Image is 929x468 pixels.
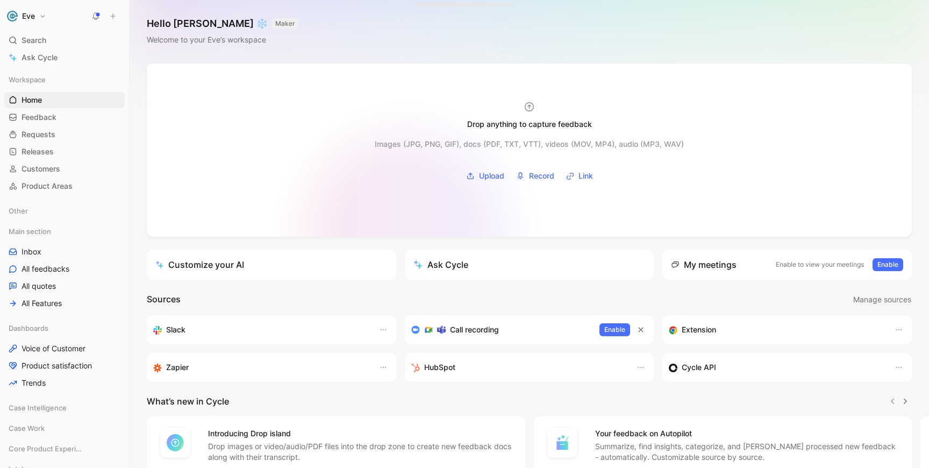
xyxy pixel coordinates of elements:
div: Capture feedback from thousands of sources with Zapier (survey results, recordings, sheets, etc). [153,361,368,374]
a: Home [4,92,125,108]
span: Customers [22,164,60,174]
button: EveEve [4,9,49,24]
div: Other [4,203,125,219]
h3: Extension [682,323,716,336]
span: Voice of Customer [22,343,85,354]
a: Customers [4,161,125,177]
a: Trends [4,375,125,391]
a: Product satisfaction [4,358,125,374]
a: All Features [4,295,125,311]
span: Case Work [9,423,45,434]
span: Main section [9,226,51,237]
div: Images (JPG, PNG, GIF), docs (PDF, TXT, VTT), videos (MOV, MP4), audio (MP3, WAV) [375,138,684,151]
div: Welcome to your Eve’s workspace [147,33,298,46]
a: Ask Cycle [4,49,125,66]
div: Core Product Experience [4,441,125,460]
span: Manage sources [853,293,911,306]
div: Sync customers & send feedback from custom sources. Get inspired by our favorite use case [669,361,884,374]
h4: Your feedback on Autopilot [595,427,899,440]
button: Link [562,168,597,184]
span: Product Areas [22,181,73,192]
span: Inbox [22,246,41,257]
div: Ask Cycle [413,258,468,271]
p: Enable to view your meetings [776,259,864,270]
button: Enable [873,258,903,271]
a: Inbox [4,244,125,260]
span: All Features [22,298,62,309]
span: Enable [604,324,625,335]
h1: Eve [22,11,35,21]
h3: Cycle API [682,361,716,374]
div: Dashboards [4,320,125,336]
div: Core Product Experience [4,441,125,457]
h4: Introducing Drop island [208,427,512,440]
div: Record & transcribe meetings from Zoom, Meet & Teams. [411,323,591,336]
h2: Sources [147,293,181,307]
span: Enable [877,259,898,270]
button: Upload [462,168,508,184]
p: Drop images or video/audio/PDF files into the drop zone to create new feedback docs along with th... [208,441,512,463]
div: Capture feedback from anywhere on the web [669,323,884,336]
div: Case Work [4,420,125,439]
h3: Call recording [450,323,499,336]
a: Feedback [4,109,125,125]
div: Customize your AI [155,258,244,271]
span: Record [529,169,554,182]
span: Core Product Experience [9,443,82,454]
div: My meetings [671,258,737,271]
div: Search [4,32,125,48]
button: Manage sources [853,293,912,307]
h2: What’s new in Cycle [147,395,229,408]
a: All quotes [4,278,125,294]
span: Workspace [9,74,46,85]
span: All feedbacks [22,264,69,274]
div: Case Work [4,420,125,436]
span: Product satisfaction [22,360,92,371]
span: All quotes [22,281,56,292]
span: Other [9,205,28,216]
h1: Hello [PERSON_NAME] ❄️ [147,17,298,30]
span: Requests [22,129,55,140]
h3: Slack [166,323,185,336]
span: Link [578,169,593,182]
button: Record [512,168,558,184]
div: DashboardsVoice of CustomerProduct satisfactionTrends [4,320,125,391]
div: Case Intelligence [4,400,125,416]
div: Workspace [4,72,125,88]
span: Dashboards [9,323,48,334]
span: Trends [22,378,46,388]
div: Sync your customers, send feedback and get updates in Slack [153,323,368,336]
h3: HubSpot [424,361,455,374]
span: Search [22,34,46,47]
div: Drop anything to capture feedback [467,118,592,131]
div: Main sectionInboxAll feedbacksAll quotesAll Features [4,223,125,311]
h3: Zapier [166,361,189,374]
a: Voice of Customer [4,341,125,357]
img: Eve [7,11,18,22]
button: Enable [599,323,630,336]
span: Releases [22,146,54,157]
button: MAKER [272,18,298,29]
div: Case Intelligence [4,400,125,419]
span: Home [22,95,42,105]
div: Other [4,203,125,222]
a: Releases [4,144,125,160]
a: Customize your AI [147,250,396,280]
a: Requests [4,126,125,143]
a: Product Areas [4,178,125,194]
a: All feedbacks [4,261,125,277]
span: Upload [479,169,504,182]
span: Feedback [22,112,56,123]
div: Main section [4,223,125,239]
button: Ask Cycle [405,250,654,280]
span: Case Intelligence [9,402,67,413]
p: Summarize, find insights, categorize, and [PERSON_NAME] processed new feedback - automatically. C... [595,441,899,463]
span: Ask Cycle [22,51,58,64]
